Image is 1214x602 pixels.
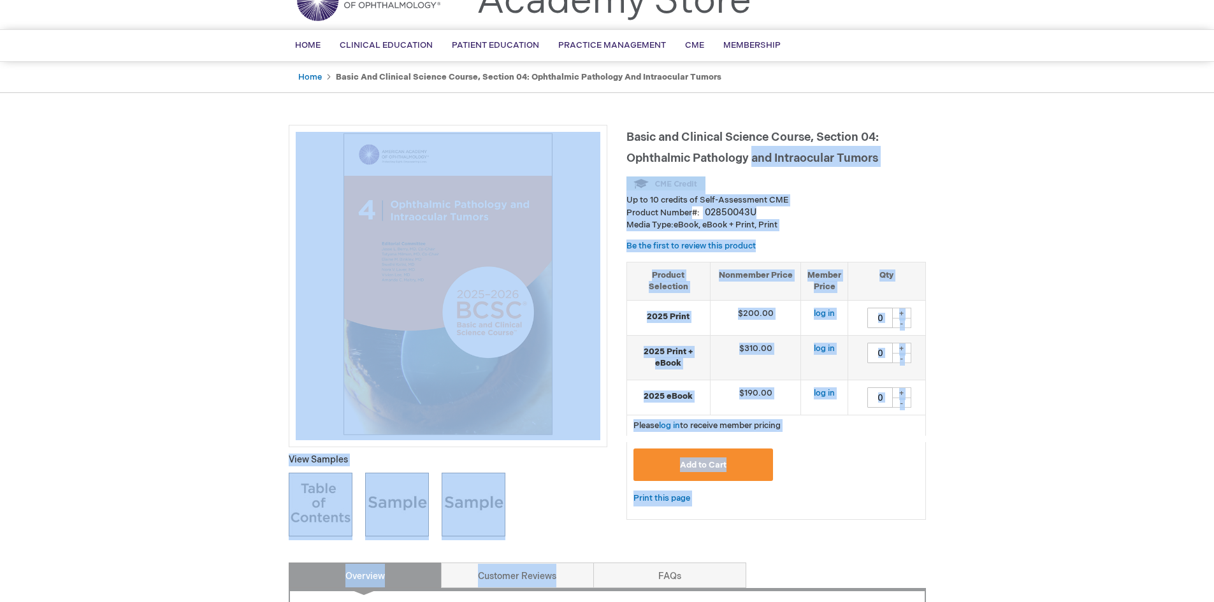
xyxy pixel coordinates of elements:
img: Basic and Clinical Science Course, Section 04: Ophthalmic Pathology and Intraocular Tumors [296,132,600,436]
th: Nonmember Price [710,262,801,300]
img: CME Credit [626,176,705,190]
a: Home [298,72,322,82]
a: Overview [289,563,442,588]
div: + [892,308,911,319]
li: Up to 10 credits of Self-Assessment CME [626,194,926,206]
p: eBook, eBook + Print, Print [626,219,926,231]
div: + [892,387,911,398]
a: log in [814,308,835,319]
div: 02850043U [705,206,756,219]
a: log in [814,388,835,398]
strong: Media Type: [626,220,674,230]
input: Qty [867,308,893,328]
span: Patient Education [452,40,539,50]
td: $310.00 [710,335,801,380]
strong: 2025 Print [633,311,704,323]
span: Add to Cart [680,460,726,470]
td: $190.00 [710,380,801,415]
input: Qty [867,387,893,408]
a: FAQs [593,563,746,588]
strong: 2025 Print + eBook [633,346,704,369]
strong: 2025 eBook [633,391,704,403]
span: Home [295,40,321,50]
th: Qty [848,262,925,300]
strong: Product Number [626,208,700,218]
span: Basic and Clinical Science Course, Section 04: Ophthalmic Pathology and Intraocular Tumors [626,131,879,165]
button: Add to Cart [633,448,774,481]
a: Be the first to review this product [626,241,756,251]
div: - [892,353,911,363]
span: Please to receive member pricing [633,420,781,431]
img: Click to view [442,473,505,536]
span: Clinical Education [340,40,433,50]
th: Product Selection [627,262,711,300]
a: log in [659,420,680,431]
img: Click to view [365,473,429,536]
span: Practice Management [558,40,666,50]
img: Click to view [289,473,352,536]
a: log in [814,343,835,354]
td: $200.00 [710,300,801,335]
span: Membership [723,40,781,50]
a: Print this page [633,491,690,506]
div: - [892,318,911,328]
div: + [892,343,911,354]
p: View Samples [289,454,607,466]
input: Qty [867,343,893,363]
th: Member Price [801,262,848,300]
span: CME [685,40,704,50]
strong: Basic and Clinical Science Course, Section 04: Ophthalmic Pathology and Intraocular Tumors [336,72,721,82]
div: - [892,398,911,408]
a: Customer Reviews [441,563,594,588]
